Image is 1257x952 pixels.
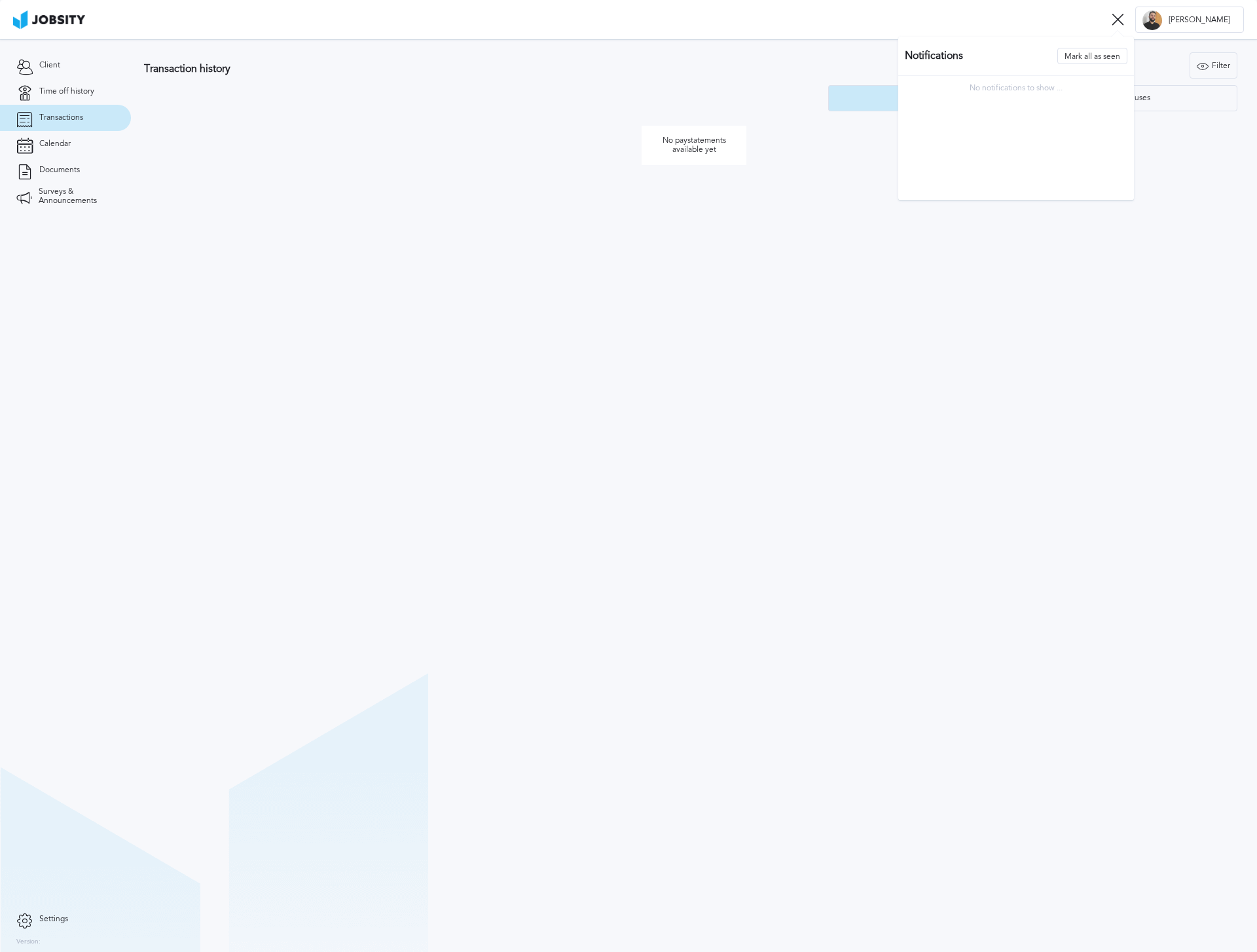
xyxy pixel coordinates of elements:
img: ab4bad089aa723f57921c736e9817d99.png [13,10,85,29]
p: No notifications to show ... [898,84,1134,93]
span: Calendar [39,139,71,149]
button: Mark all as seen [1057,48,1127,64]
div: Mark all as seen [1058,48,1127,65]
div: J [1142,10,1162,30]
div: Filter [1190,53,1237,79]
p: No paystatements available yet [642,126,746,165]
label: Version: [16,938,41,946]
span: Client [39,61,60,70]
h3: Notifications [905,50,963,62]
button: Filter [1190,52,1237,79]
span: Surveys & Announcements [39,187,115,206]
button: Pay Statement [828,85,1033,111]
span: Settings [39,915,68,924]
button: Bonuses [1033,85,1238,111]
span: Documents [39,166,80,175]
div: Bonuses [1114,94,1157,103]
span: Time off history [39,87,94,96]
button: J[PERSON_NAME] [1135,7,1244,33]
span: Transactions [39,113,83,122]
h3: Transaction history [144,63,742,75]
span: [PERSON_NAME] [1162,16,1237,25]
